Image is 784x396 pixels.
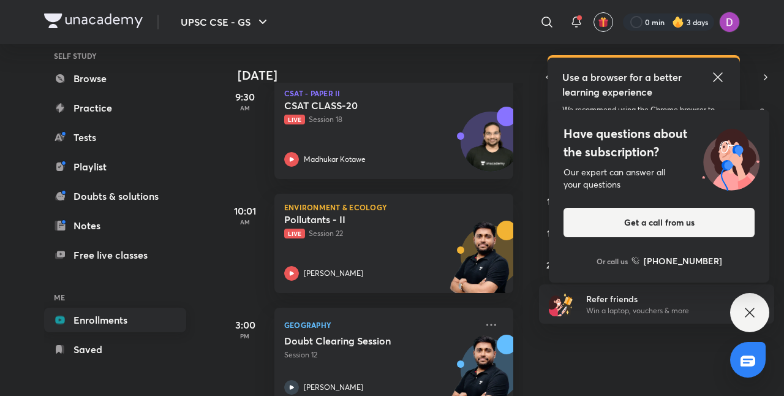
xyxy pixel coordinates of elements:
[304,382,363,393] p: [PERSON_NAME]
[284,99,437,112] h5: CSAT CLASS-20
[594,12,613,32] button: avatar
[44,337,186,362] a: Saved
[284,318,477,332] p: Geography
[284,115,305,124] span: Live
[541,255,561,275] button: October 26, 2025
[541,159,561,179] button: October 5, 2025
[692,124,769,191] img: ttu_illustration_new.svg
[541,223,561,243] button: October 19, 2025
[461,118,520,177] img: Avatar
[221,218,269,226] p: AM
[586,305,737,316] p: Win a laptop, vouchers & more
[221,318,269,332] h5: 3:00
[44,287,186,308] h6: ME
[562,104,725,137] p: We recommend using the Chrome browser to ensure you get the most up-to-date learning experience w...
[44,96,186,120] a: Practice
[563,124,755,161] h4: Have questions about the subscription?
[547,196,555,207] abbr: October 12, 2025
[44,125,186,150] a: Tests
[284,335,437,347] h5: Doubt Clearing Session
[304,154,366,165] p: Madhukar Kotawe
[563,208,755,237] button: Get a call from us
[284,204,503,211] p: Environment & Ecology
[546,259,556,271] abbr: October 26, 2025
[284,114,477,125] p: Session 18
[44,13,143,28] img: Company Logo
[598,17,609,28] img: avatar
[541,191,561,211] button: October 12, 2025
[719,12,740,32] img: Deepti Yadav
[562,70,684,99] h5: Use a browser for a better learning experience
[284,228,477,239] p: Session 22
[549,292,573,316] img: referral
[672,16,684,28] img: streak
[44,13,143,31] a: Company Logo
[44,154,186,179] a: Playlist
[759,105,764,117] abbr: Saturday
[284,349,477,360] p: Session 12
[44,213,186,238] a: Notes
[304,268,363,279] p: [PERSON_NAME]
[284,229,305,238] span: Live
[44,308,186,332] a: Enrollments
[284,89,503,97] p: CSAT - Paper II
[221,89,269,104] h5: 9:30
[446,221,513,305] img: unacademy
[221,204,269,218] h5: 10:01
[221,332,269,340] p: PM
[644,254,722,267] h6: [PHONE_NUMBER]
[284,213,437,226] h5: Pollutants - II
[173,10,277,34] button: UPSC CSE - GS
[586,292,737,305] h6: Refer friends
[631,254,722,267] a: [PHONE_NUMBER]
[44,45,186,66] h6: SELF STUDY
[597,256,628,267] p: Or call us
[547,227,556,239] abbr: October 19, 2025
[44,66,186,91] a: Browse
[44,184,186,208] a: Doubts & solutions
[563,166,755,191] div: Our expert can answer all your questions
[44,243,186,267] a: Free live classes
[238,68,526,83] h4: [DATE]
[221,104,269,112] p: AM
